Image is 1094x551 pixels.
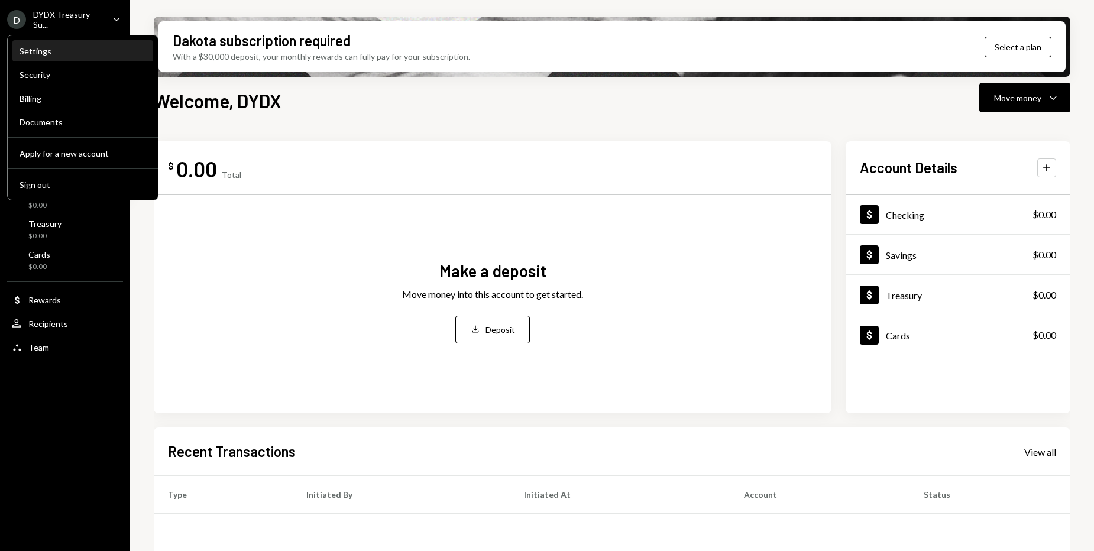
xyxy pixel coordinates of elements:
th: Type [154,476,292,514]
div: 0.00 [176,155,217,182]
th: Initiated At [510,476,729,514]
button: Select a plan [985,37,1051,57]
div: Total [222,170,241,180]
h2: Recent Transactions [168,442,296,461]
div: Checking [886,209,924,221]
div: $ [168,160,174,172]
a: Treasury$0.00 [846,275,1070,315]
div: Team [28,342,49,352]
div: Settings [20,46,146,56]
div: Move money [994,92,1041,104]
a: Documents [12,111,153,132]
a: Cards$0.00 [7,246,123,274]
a: Savings$0.00 [846,235,1070,274]
div: Deposit [485,323,515,336]
div: Move money into this account to get started. [402,287,583,302]
div: With a $30,000 deposit, your monthly rewards can fully pay for your subscription. [173,50,470,63]
div: $0.00 [1032,248,1056,262]
a: Treasury$0.00 [7,215,123,244]
h1: Welcome, DYDX [154,89,281,112]
div: Make a deposit [439,260,546,283]
a: Recipients [7,313,123,334]
div: Billing [20,93,146,103]
div: $0.00 [28,200,57,210]
a: Settings [12,40,153,61]
button: Apply for a new account [12,143,153,164]
th: Initiated By [292,476,510,514]
div: Sign out [20,180,146,190]
a: Billing [12,87,153,109]
div: D [7,10,26,29]
div: Dakota subscription required [173,31,351,50]
a: Cards$0.00 [846,315,1070,355]
div: Security [20,70,146,80]
a: View all [1024,445,1056,458]
div: Cards [886,330,910,341]
a: Security [12,64,153,85]
div: Apply for a new account [20,148,146,158]
a: Checking$0.00 [846,195,1070,234]
div: $0.00 [28,231,62,241]
th: Status [909,476,1070,514]
div: $0.00 [28,262,50,272]
th: Account [730,476,909,514]
div: $0.00 [1032,288,1056,302]
div: Treasury [886,290,922,301]
h2: Account Details [860,158,957,177]
a: Team [7,336,123,358]
div: Documents [20,117,146,127]
div: Treasury [28,219,62,229]
div: $0.00 [1032,328,1056,342]
button: Move money [979,83,1070,112]
button: Deposit [455,316,530,343]
div: Savings [886,249,917,261]
div: Rewards [28,295,61,305]
div: $0.00 [1032,208,1056,222]
div: Recipients [28,319,68,329]
a: Rewards [7,289,123,310]
button: Sign out [12,174,153,196]
div: View all [1024,446,1056,458]
div: DYDX Treasury Su... [33,9,103,30]
div: Cards [28,249,50,260]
